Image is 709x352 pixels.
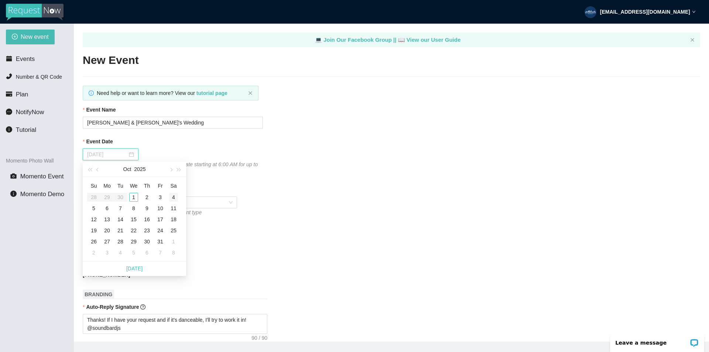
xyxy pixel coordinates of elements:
[89,90,94,96] span: info-circle
[100,180,114,192] th: Mo
[114,225,127,236] td: 2025-10-21
[6,55,12,62] span: calendar
[167,180,180,192] th: Sa
[116,248,125,257] div: 4
[169,237,178,246] div: 1
[129,215,138,224] div: 15
[127,180,140,192] th: We
[114,180,127,192] th: Tu
[103,248,112,257] div: 3
[116,226,125,235] div: 21
[100,236,114,247] td: 2025-10-27
[83,117,263,129] input: Janet's and Mark's Wedding
[100,214,114,225] td: 2025-10-13
[127,225,140,236] td: 2025-10-22
[83,290,114,299] span: BRANDING
[169,248,178,257] div: 8
[140,180,154,192] th: Th
[140,225,154,236] td: 2025-10-23
[167,214,180,225] td: 2025-10-18
[129,226,138,235] div: 22
[100,247,114,258] td: 2025-11-03
[87,180,100,192] th: Su
[129,248,138,257] div: 5
[103,204,112,213] div: 6
[143,204,151,213] div: 9
[315,37,398,43] a: laptop Join Our Facebook Group ||
[6,91,12,97] span: credit-card
[87,203,100,214] td: 2025-10-05
[154,192,167,203] td: 2025-10-03
[129,237,138,246] div: 29
[156,237,165,246] div: 31
[114,203,127,214] td: 2025-10-07
[140,247,154,258] td: 2025-11-06
[89,215,98,224] div: 12
[585,6,596,18] img: d90de38c619a822b464f8cb8a94b3fc9
[127,192,140,203] td: 2025-10-01
[692,10,696,14] span: down
[140,304,145,310] span: question-circle
[315,37,322,43] span: laptop
[114,236,127,247] td: 2025-10-28
[156,193,165,202] div: 3
[16,74,62,80] span: Number & QR Code
[169,215,178,224] div: 18
[154,225,167,236] td: 2025-10-24
[86,137,113,146] b: Event Date
[87,214,100,225] td: 2025-10-12
[6,73,12,79] span: phone
[154,247,167,258] td: 2025-11-07
[196,90,227,96] a: tutorial page
[89,237,98,246] div: 26
[6,4,64,21] img: RequestNow
[143,226,151,235] div: 23
[6,109,12,115] span: message
[10,173,17,179] span: camera
[86,106,116,114] b: Event Name
[140,203,154,214] td: 2025-10-09
[16,55,35,62] span: Events
[129,193,138,202] div: 1
[129,204,138,213] div: 8
[6,30,55,44] button: plus-circleNew event
[600,9,690,15] strong: [EMAIL_ADDRESS][DOMAIN_NAME]
[154,203,167,214] td: 2025-10-10
[169,226,178,235] div: 25
[100,225,114,236] td: 2025-10-20
[103,237,112,246] div: 27
[248,91,253,96] button: close
[143,215,151,224] div: 16
[114,214,127,225] td: 2025-10-14
[127,214,140,225] td: 2025-10-15
[167,203,180,214] td: 2025-10-11
[89,248,98,257] div: 2
[156,204,165,213] div: 10
[167,247,180,258] td: 2025-11-08
[126,266,143,271] a: [DATE]
[10,191,17,197] span: info-circle
[143,193,151,202] div: 2
[21,32,49,41] span: New event
[398,37,461,43] a: laptop View our User Guide
[127,247,140,258] td: 2025-11-05
[20,191,64,198] span: Momento Demo
[154,236,167,247] td: 2025-10-31
[140,192,154,203] td: 2025-10-02
[605,329,709,352] iframe: LiveChat chat widget
[89,226,98,235] div: 19
[89,204,98,213] div: 5
[156,248,165,257] div: 7
[156,215,165,224] div: 17
[140,214,154,225] td: 2025-10-16
[87,225,100,236] td: 2025-10-19
[116,237,125,246] div: 28
[156,226,165,235] div: 24
[248,91,253,95] span: close
[87,247,100,258] td: 2025-11-02
[16,109,44,116] span: NotifyNow
[690,38,695,42] span: close
[16,126,36,133] span: Tutorial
